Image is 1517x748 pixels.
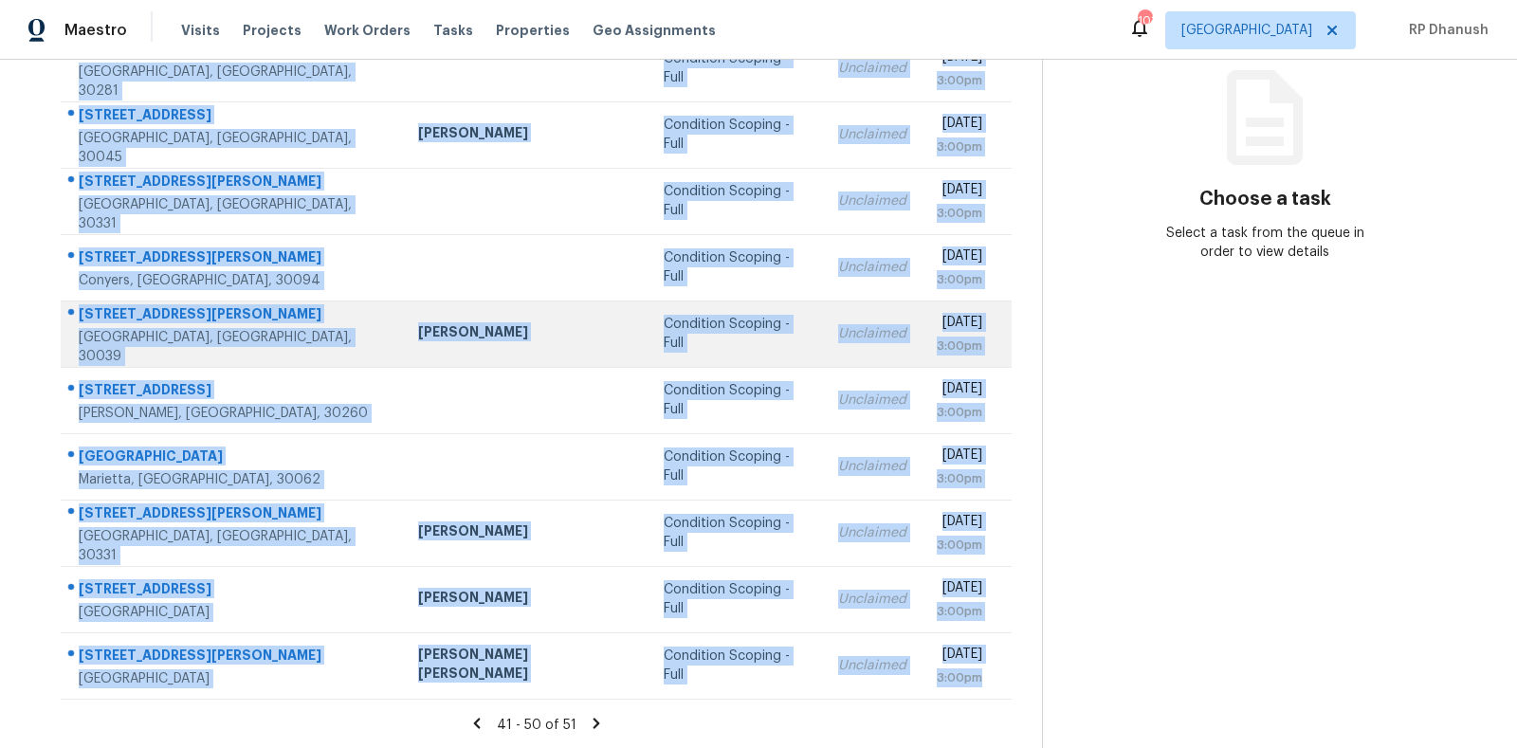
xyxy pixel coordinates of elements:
div: [STREET_ADDRESS][PERSON_NAME] [79,304,388,328]
div: Condition Scoping - Full [664,447,808,485]
div: [GEOGRAPHIC_DATA], [GEOGRAPHIC_DATA], 30331 [79,195,388,233]
div: Unclaimed [838,59,906,78]
span: [GEOGRAPHIC_DATA] [1181,21,1312,40]
div: Unclaimed [838,656,906,675]
div: Unclaimed [838,523,906,542]
span: Visits [181,21,220,40]
div: Marietta, [GEOGRAPHIC_DATA], 30062 [79,470,388,489]
div: Condition Scoping - Full [664,315,808,353]
div: 3:00pm [937,668,982,687]
span: Geo Assignments [593,21,716,40]
div: [PERSON_NAME] [418,588,633,611]
div: [DATE] [937,313,982,337]
div: Unclaimed [838,192,906,210]
div: 3:00pm [937,403,982,422]
div: Condition Scoping - Full [664,647,808,684]
div: [GEOGRAPHIC_DATA] [79,669,388,688]
div: 3:00pm [937,270,982,289]
span: RP Dhanush [1401,21,1489,40]
div: [PERSON_NAME] [418,521,633,545]
div: 3:00pm [937,469,982,488]
span: 41 - 50 of 51 [497,719,576,732]
div: [STREET_ADDRESS] [79,105,388,129]
div: Unclaimed [838,258,906,277]
div: [DATE] [937,512,982,536]
div: Condition Scoping - Full [664,514,808,552]
div: [DATE] [937,578,982,602]
div: Conyers, [GEOGRAPHIC_DATA], 30094 [79,271,388,290]
div: 3:00pm [937,137,982,156]
div: 103 [1138,11,1151,30]
div: [STREET_ADDRESS][PERSON_NAME] [79,172,388,195]
div: Unclaimed [838,590,906,609]
div: Unclaimed [838,125,906,144]
div: Condition Scoping - Full [664,182,808,220]
div: [PERSON_NAME], [GEOGRAPHIC_DATA], 30260 [79,404,388,423]
div: [DATE] [937,114,982,137]
div: [GEOGRAPHIC_DATA], [GEOGRAPHIC_DATA], 30281 [79,63,388,100]
div: [STREET_ADDRESS][PERSON_NAME] [79,646,388,669]
div: Unclaimed [838,457,906,476]
div: Condition Scoping - Full [664,116,808,154]
div: [DATE] [937,246,982,270]
div: Condition Scoping - Full [664,580,808,618]
div: Select a task from the queue in order to view details [1154,224,1376,262]
div: [STREET_ADDRESS] [79,380,388,404]
div: Condition Scoping - Full [664,248,808,286]
div: [GEOGRAPHIC_DATA], [GEOGRAPHIC_DATA], 30039 [79,328,388,366]
span: Tasks [433,24,473,37]
div: [DATE] [937,446,982,469]
div: [PERSON_NAME] [PERSON_NAME] [418,645,633,687]
div: Unclaimed [838,391,906,410]
div: [PERSON_NAME] [418,322,633,346]
div: [GEOGRAPHIC_DATA] [79,603,388,622]
div: [STREET_ADDRESS] [79,579,388,603]
div: 3:00pm [937,602,982,621]
div: Unclaimed [838,324,906,343]
div: [DATE] [937,180,982,204]
div: [PERSON_NAME] [418,123,633,147]
span: Projects [243,21,302,40]
div: [GEOGRAPHIC_DATA] [79,447,388,470]
span: Properties [496,21,570,40]
h3: Choose a task [1199,190,1331,209]
div: [STREET_ADDRESS][PERSON_NAME] [79,503,388,527]
div: [GEOGRAPHIC_DATA], [GEOGRAPHIC_DATA], 30331 [79,527,388,565]
div: 3:00pm [937,71,982,90]
span: Maestro [64,21,127,40]
div: 3:00pm [937,204,982,223]
div: [DATE] [937,645,982,668]
div: Condition Scoping - Full [664,49,808,87]
div: [GEOGRAPHIC_DATA], [GEOGRAPHIC_DATA], 30045 [79,129,388,167]
span: Work Orders [324,21,411,40]
div: 3:00pm [937,337,982,356]
div: 3:00pm [937,536,982,555]
div: Condition Scoping - Full [664,381,808,419]
div: [DATE] [937,379,982,403]
div: [STREET_ADDRESS][PERSON_NAME] [79,247,388,271]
